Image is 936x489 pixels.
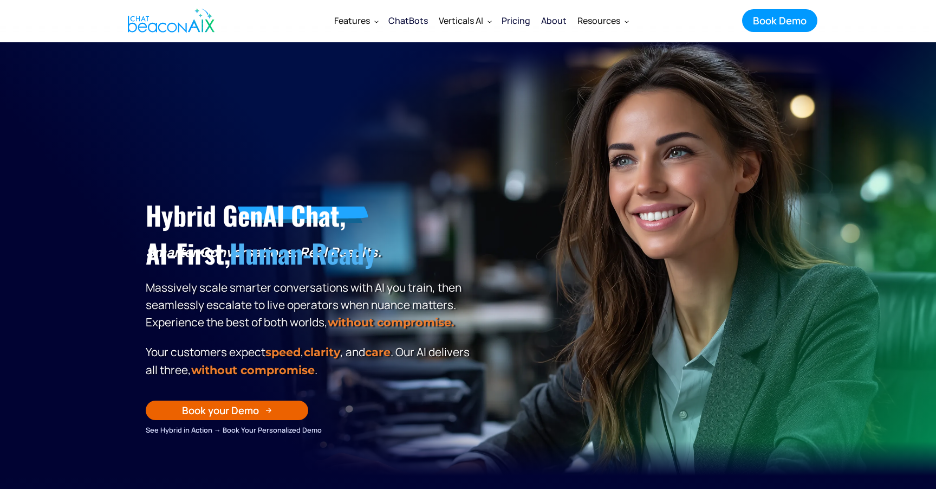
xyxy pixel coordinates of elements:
div: Resources [572,8,633,34]
span: care [365,345,391,359]
div: ChatBots [388,13,428,28]
div: Book your Demo [182,403,259,417]
div: Features [334,13,370,28]
div: Features [329,8,383,34]
span: Human-Ready [230,234,375,272]
img: Dropdown [625,19,629,23]
img: Dropdown [374,19,379,23]
a: ChatBots [383,7,433,35]
span: without compromise [191,363,315,377]
a: About [536,7,572,35]
img: Dropdown [487,19,492,23]
div: Pricing [502,13,530,28]
p: Your customers expect , , and . Our Al delivers all three, . [146,343,473,379]
img: Arrow [265,407,272,414]
p: Massively scale smarter conversations with AI you train, then seamlessly escalate to live operato... [146,243,473,331]
a: home [119,2,220,40]
div: About [541,13,567,28]
span: clarity [304,345,340,359]
div: See Hybrid in Action → Book Your Personalized Demo [146,424,473,436]
strong: without compromise. [328,316,454,329]
a: Book Demo [742,9,817,32]
a: Book your Demo [146,401,308,420]
h1: Hybrid GenAI Chat, AI-First, [146,196,473,273]
div: Resources [577,13,620,28]
div: Book Demo [753,14,807,28]
strong: speed [265,345,301,359]
div: Verticals AI [439,13,483,28]
a: Pricing [496,7,536,35]
div: Verticals AI [433,8,496,34]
